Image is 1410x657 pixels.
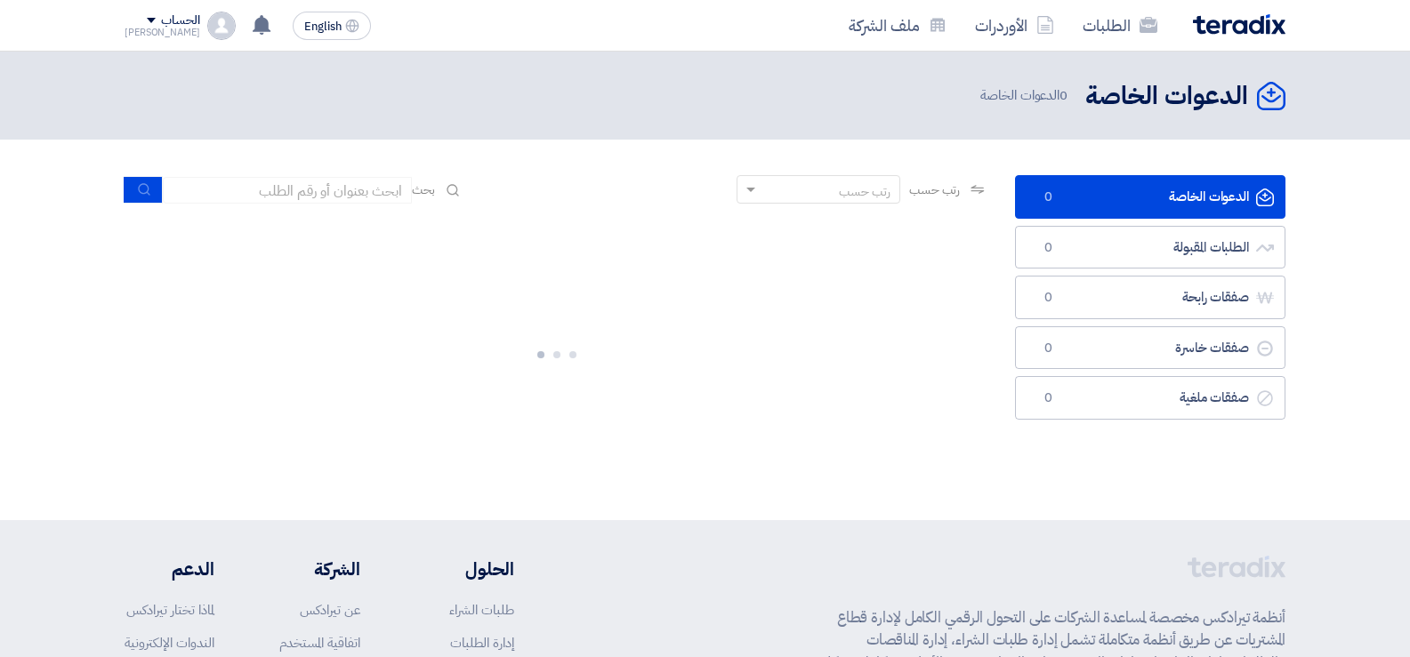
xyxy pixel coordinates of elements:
[163,177,412,204] input: ابحث بعنوان أو رقم الطلب
[412,180,435,199] span: بحث
[300,600,360,620] a: عن تيرادكس
[126,600,214,620] a: لماذا تختار تيرادكس
[293,12,371,40] button: English
[449,600,514,620] a: طلبات الشراء
[1037,239,1059,257] span: 0
[1015,326,1285,370] a: صفقات خاسرة0
[1037,188,1059,206] span: 0
[961,4,1068,46] a: الأوردرات
[1037,289,1059,307] span: 0
[909,180,960,199] span: رتب حسب
[161,13,199,28] div: الحساب
[1060,85,1068,105] span: 0
[125,28,200,37] div: [PERSON_NAME]
[268,556,360,582] li: الشركة
[207,12,236,40] img: profile_test.png
[125,556,214,582] li: الدعم
[1037,389,1059,407] span: 0
[980,85,1071,106] span: الدعوات الخاصة
[279,633,360,653] a: اتفاقية المستخدم
[1085,79,1248,114] h2: الدعوات الخاصة
[1015,175,1285,219] a: الدعوات الخاصة0
[1015,376,1285,420] a: صفقات ملغية0
[1037,340,1059,357] span: 0
[1015,226,1285,269] a: الطلبات المقبولة0
[1015,276,1285,319] a: صفقات رابحة0
[414,556,514,582] li: الحلول
[1193,14,1285,35] img: Teradix logo
[304,20,342,33] span: English
[834,4,961,46] a: ملف الشركة
[450,633,514,653] a: إدارة الطلبات
[125,633,214,653] a: الندوات الإلكترونية
[1068,4,1172,46] a: الطلبات
[839,182,890,201] div: رتب حسب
